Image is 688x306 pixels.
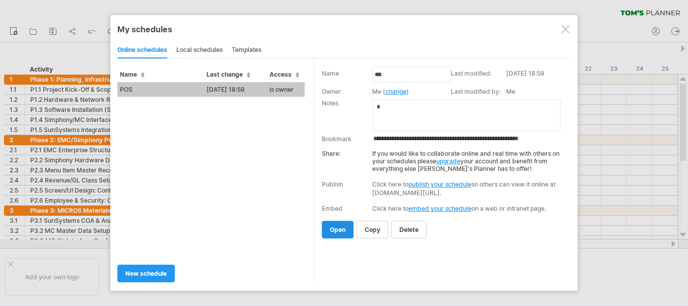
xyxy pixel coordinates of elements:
span: copy [365,226,380,233]
td: is owner [267,82,305,97]
span: Name [120,71,145,78]
span: Last change [207,71,250,78]
a: embed your schedule [408,205,471,212]
a: delete [391,221,427,238]
a: copy [357,221,388,238]
td: [DATE] 18:59 [506,69,568,87]
span: delete [399,226,419,233]
a: new schedule [117,265,175,282]
td: Me [506,87,568,98]
span: new schedule [125,270,167,277]
a: change [385,88,406,95]
span: open [330,226,346,233]
div: templates [232,42,261,58]
div: Me ( ) [372,88,446,95]
div: Click here to so others can view it online at [DOMAIN_NAME][URL]. [372,180,564,197]
td: Last modified: [451,69,506,87]
td: [DATE] 18:59 [204,82,267,97]
div: If you would like to collaborate online and real time with others on your schedules please your a... [322,145,564,172]
span: Access [269,71,299,78]
td: Bookmark [322,132,372,145]
div: Embed [322,205,342,212]
a: open [322,221,354,238]
td: Notes [322,98,372,132]
td: Owner [322,87,372,98]
div: My schedules [117,24,571,34]
td: Last modified by: [451,87,506,98]
a: upgrade [436,157,460,165]
td: Name [322,69,372,87]
div: local schedules [176,42,223,58]
a: publish your schedule [408,180,471,188]
div: online schedules [117,42,167,58]
div: Click here to on a web or intranet page. [372,205,564,212]
div: Publish [322,180,343,188]
td: POS [117,82,204,97]
strong: Share: [322,150,340,157]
